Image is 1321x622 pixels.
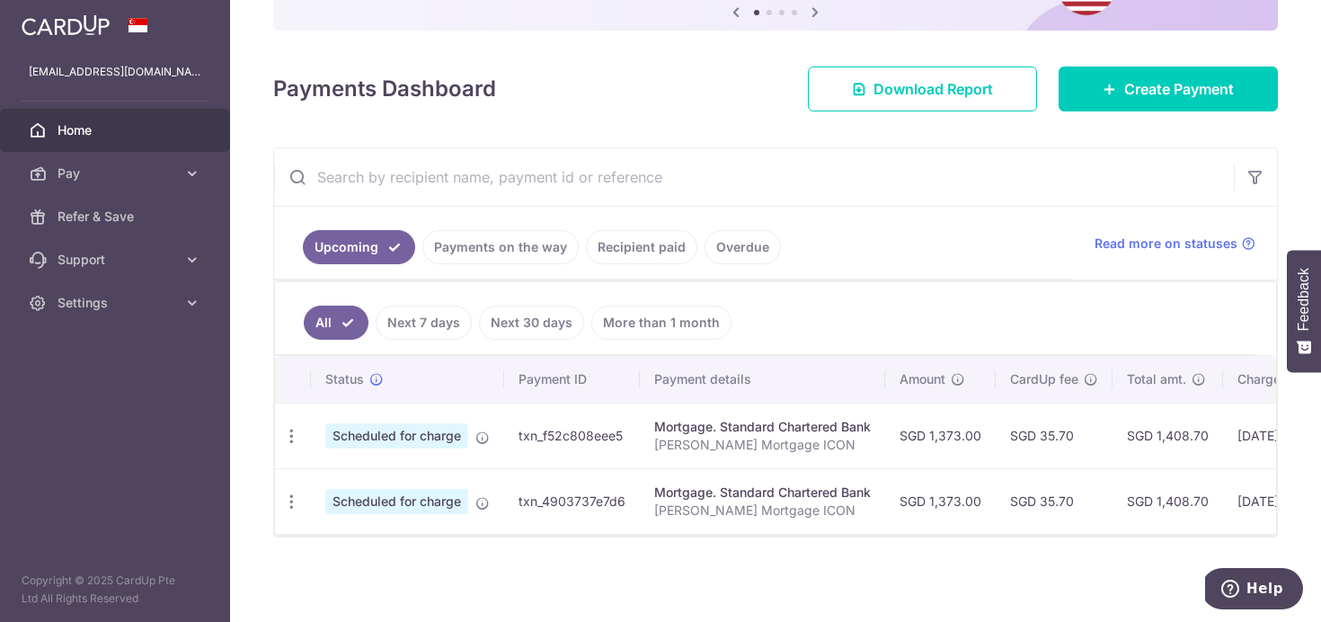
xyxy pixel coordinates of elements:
a: Create Payment [1059,67,1278,111]
td: SGD 1,408.70 [1113,403,1223,468]
a: Next 30 days [479,306,584,340]
button: Feedback - Show survey [1287,250,1321,372]
span: Home [58,121,176,139]
a: Download Report [808,67,1037,111]
span: Download Report [873,78,993,100]
h4: Payments Dashboard [273,73,496,105]
a: Payments on the way [422,230,579,264]
span: Read more on statuses [1095,235,1237,253]
span: Status [325,370,364,388]
th: Payment details [640,356,885,403]
div: Mortgage. Standard Chartered Bank [654,484,871,502]
span: Amount [900,370,945,388]
div: Mortgage. Standard Chartered Bank [654,418,871,436]
span: Pay [58,164,176,182]
td: SGD 1,408.70 [1113,468,1223,534]
td: SGD 35.70 [996,403,1113,468]
iframe: Opens a widget where you can find more information [1205,568,1303,613]
td: SGD 1,373.00 [885,468,996,534]
span: Create Payment [1124,78,1234,100]
td: SGD 1,373.00 [885,403,996,468]
span: Charge date [1237,370,1311,388]
span: Settings [58,294,176,312]
a: Upcoming [303,230,415,264]
a: Recipient paid [586,230,697,264]
span: Scheduled for charge [325,423,468,449]
span: Total amt. [1127,370,1186,388]
p: [PERSON_NAME] Mortgage ICON [654,502,871,520]
span: Scheduled for charge [325,489,468,514]
span: Refer & Save [58,208,176,226]
a: Read more on statuses [1095,235,1255,253]
a: More than 1 month [591,306,731,340]
a: Overdue [705,230,781,264]
td: txn_4903737e7d6 [504,468,640,534]
td: SGD 35.70 [996,468,1113,534]
a: Next 7 days [376,306,472,340]
span: Feedback [1296,268,1312,331]
img: CardUp [22,14,110,36]
span: CardUp fee [1010,370,1078,388]
input: Search by recipient name, payment id or reference [274,148,1234,206]
p: [PERSON_NAME] Mortgage ICON [654,436,871,454]
p: [EMAIL_ADDRESS][DOMAIN_NAME] [29,63,201,81]
th: Payment ID [504,356,640,403]
a: All [304,306,368,340]
td: txn_f52c808eee5 [504,403,640,468]
span: Support [58,251,176,269]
